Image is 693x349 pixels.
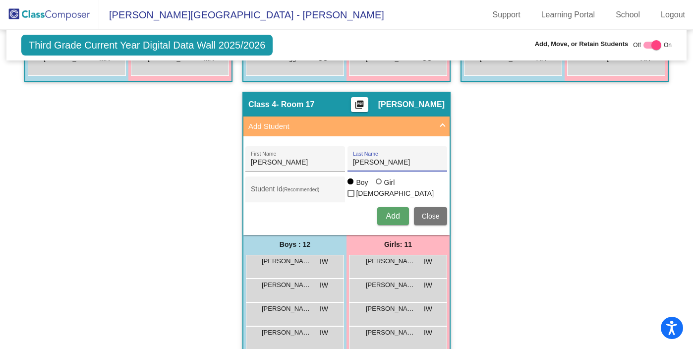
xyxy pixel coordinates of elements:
span: IW [320,328,328,338]
span: Add [386,212,400,220]
input: Last Name [353,159,442,167]
div: Girls: 11 [346,235,450,255]
div: Girl [384,177,395,187]
span: Class 4 [248,100,276,110]
a: Logout [653,7,693,23]
mat-panel-title: Add Student [248,121,433,132]
div: Boy [355,177,368,187]
span: IW [424,328,432,338]
input: Student Id [251,189,340,197]
button: Add [377,207,409,225]
span: [PERSON_NAME] [378,100,445,110]
span: Close [422,212,440,220]
span: [PERSON_NAME] [366,304,415,314]
mat-icon: picture_as_pdf [353,100,365,114]
span: [PERSON_NAME][GEOGRAPHIC_DATA] - [PERSON_NAME] [99,7,384,23]
span: - Room 17 [276,100,314,110]
span: [PERSON_NAME] [366,256,415,266]
span: IW [424,256,432,267]
span: IW [320,280,328,291]
span: Add, Move, or Retain Students [535,39,629,49]
span: [PERSON_NAME] [262,280,311,290]
span: [PERSON_NAME] [262,328,311,338]
input: First Name [251,159,340,167]
span: Off [633,41,641,50]
span: IW [424,280,432,291]
span: On [664,41,672,50]
div: Boys : 12 [243,235,346,255]
span: Third Grade Current Year Digital Data Wall 2025/2026 [21,35,273,56]
div: Add Student [243,136,450,235]
a: Learning Portal [533,7,603,23]
span: [PERSON_NAME] [366,328,415,338]
button: Print Students Details [351,97,368,112]
span: [PERSON_NAME] [262,256,311,266]
button: Close [414,207,448,225]
span: IW [320,304,328,314]
a: School [608,7,648,23]
span: [PERSON_NAME] [366,280,415,290]
span: [DEMOGRAPHIC_DATA] [356,187,434,199]
mat-expansion-panel-header: Add Student [243,116,450,136]
span: IW [424,304,432,314]
span: IW [320,256,328,267]
a: Support [485,7,528,23]
span: [PERSON_NAME] [262,304,311,314]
